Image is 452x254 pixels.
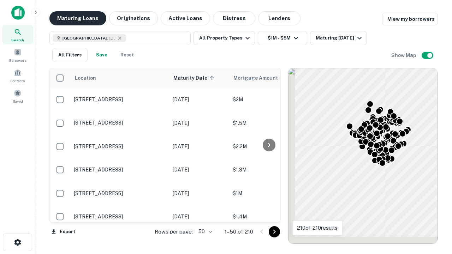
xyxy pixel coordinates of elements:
p: [STREET_ADDRESS] [74,96,166,103]
p: 210 of 210 results [297,224,338,232]
div: 0 0 [288,68,438,244]
p: $1.4M [233,213,303,220]
p: 1–50 of 210 [225,228,253,236]
th: Mortgage Amount [229,68,307,88]
p: [STREET_ADDRESS] [74,213,166,220]
img: capitalize-icon.png [11,6,25,20]
button: Distress [213,11,255,25]
a: Saved [2,86,33,105]
span: Borrowers [9,58,26,63]
span: Location [75,74,96,82]
p: $1.5M [233,119,303,127]
div: 50 [196,226,213,237]
p: $1M [233,189,303,197]
span: Saved [13,98,23,104]
p: [DATE] [173,119,226,127]
button: All Filters [52,48,88,62]
button: Go to next page [269,226,280,237]
a: Borrowers [2,46,33,65]
button: Reset [116,48,138,62]
p: [STREET_ADDRESS] [74,167,166,173]
a: Search [2,25,33,44]
p: [DATE] [173,189,226,197]
p: [STREET_ADDRESS] [74,190,166,196]
span: Mortgage Amount [233,74,287,82]
button: Lenders [258,11,301,25]
button: Save your search to get updates of matches that match your search criteria. [90,48,113,62]
button: Maturing [DATE] [310,31,367,45]
button: [GEOGRAPHIC_DATA], [GEOGRAPHIC_DATA], [GEOGRAPHIC_DATA] [49,31,191,45]
span: Search [11,37,24,43]
p: Rows per page: [155,228,193,236]
span: Maturity Date [173,74,216,82]
button: Maturing Loans [49,11,106,25]
button: All Property Types [194,31,255,45]
p: $1.3M [233,166,303,174]
a: View my borrowers [382,13,438,25]
button: Active Loans [161,11,210,25]
span: Contacts [11,78,25,84]
h6: Show Map [391,52,417,59]
div: Maturing [DATE] [316,34,364,42]
p: [STREET_ADDRESS] [74,143,166,150]
p: [DATE] [173,143,226,150]
button: Export [49,226,77,237]
p: $2M [233,96,303,103]
th: Location [70,68,169,88]
p: [DATE] [173,213,226,220]
p: [STREET_ADDRESS] [74,120,166,126]
th: Maturity Date [169,68,229,88]
span: [GEOGRAPHIC_DATA], [GEOGRAPHIC_DATA], [GEOGRAPHIC_DATA] [63,35,115,41]
a: Contacts [2,66,33,85]
p: $2.2M [233,143,303,150]
p: [DATE] [173,166,226,174]
iframe: Chat Widget [417,198,452,231]
p: [DATE] [173,96,226,103]
button: Originations [109,11,158,25]
button: $1M - $5M [258,31,307,45]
